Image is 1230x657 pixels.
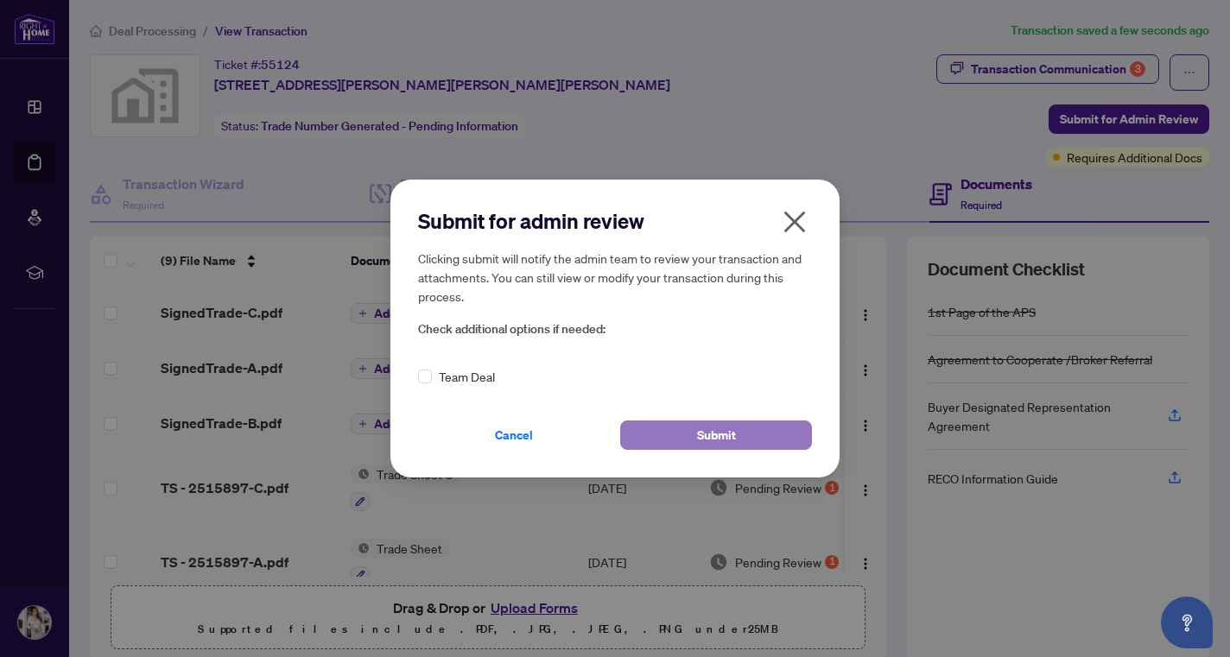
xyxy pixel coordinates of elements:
[495,421,533,449] span: Cancel
[418,249,812,306] h5: Clicking submit will notify the admin team to review your transaction and attachments. You can st...
[620,420,812,450] button: Submit
[781,208,808,236] span: close
[418,319,812,339] span: Check additional options if needed:
[418,207,812,235] h2: Submit for admin review
[418,420,610,450] button: Cancel
[697,421,736,449] span: Submit
[1161,597,1213,648] button: Open asap
[439,367,495,386] span: Team Deal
